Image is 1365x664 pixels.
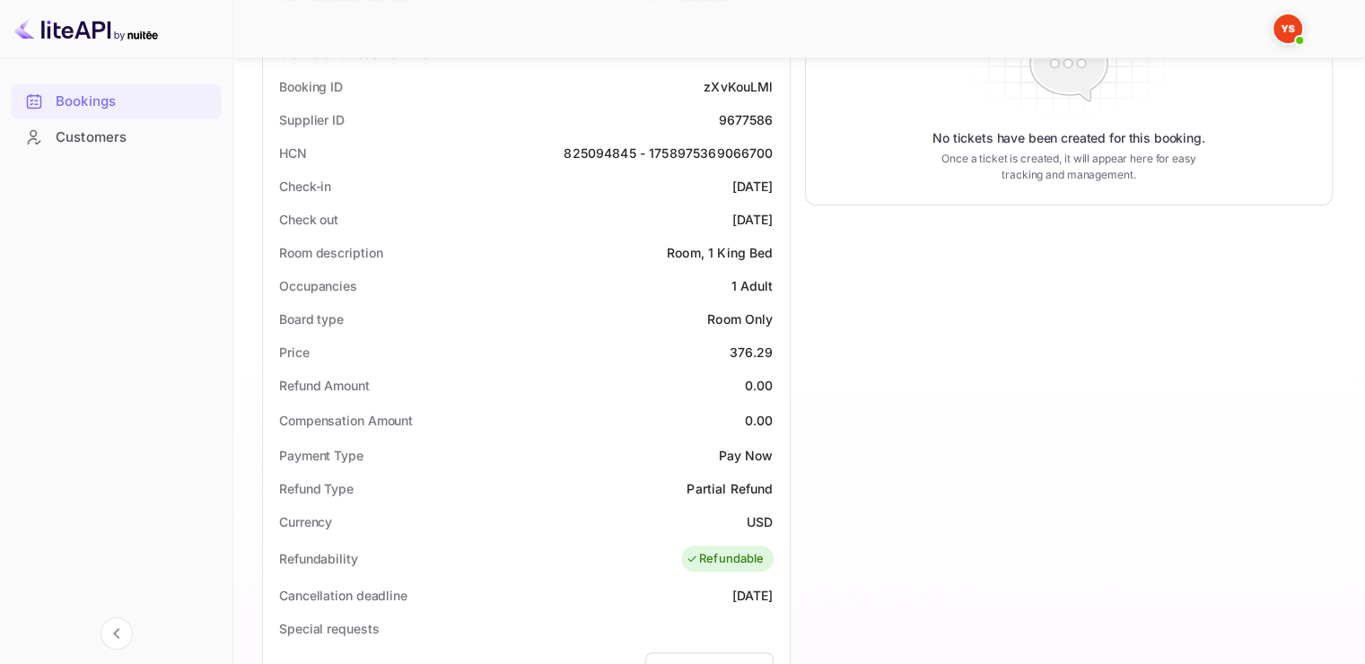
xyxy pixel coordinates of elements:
[687,479,773,498] div: Partial Refund
[704,77,773,96] div: zXvKouLMl
[101,617,133,650] button: Collapse navigation
[279,110,345,129] div: Supplier ID
[667,243,773,262] div: Room, 1 King Bed
[564,144,773,162] div: 825094845 - 1758975369066700
[686,550,765,568] div: Refundable
[1273,14,1302,43] img: Yandex Support
[279,310,344,328] div: Board type
[718,110,773,129] div: 9677586
[14,14,158,43] img: LiteAPI logo
[732,210,774,229] div: [DATE]
[279,411,413,430] div: Compensation Amount
[11,84,222,119] div: Bookings
[279,77,343,96] div: Booking ID
[928,151,1210,183] p: Once a ticket is created, it will appear here for easy tracking and management.
[747,512,773,531] div: USD
[279,512,332,531] div: Currency
[732,586,774,605] div: [DATE]
[279,446,363,465] div: Payment Type
[932,129,1205,147] p: No tickets have been created for this booking.
[279,479,354,498] div: Refund Type
[279,549,358,568] div: Refundability
[56,92,213,112] div: Bookings
[279,276,357,295] div: Occupancies
[745,411,774,430] div: 0.00
[718,446,773,465] div: Pay Now
[279,619,379,638] div: Special requests
[56,127,213,148] div: Customers
[731,276,773,295] div: 1 Adult
[279,177,331,196] div: Check-in
[279,243,382,262] div: Room description
[279,376,370,395] div: Refund Amount
[11,120,222,153] a: Customers
[11,84,222,118] a: Bookings
[730,343,774,362] div: 376.29
[732,177,774,196] div: [DATE]
[707,310,773,328] div: Room Only
[279,210,338,229] div: Check out
[745,376,774,395] div: 0.00
[279,343,310,362] div: Price
[11,120,222,155] div: Customers
[279,144,307,162] div: HCN
[279,586,407,605] div: Cancellation deadline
